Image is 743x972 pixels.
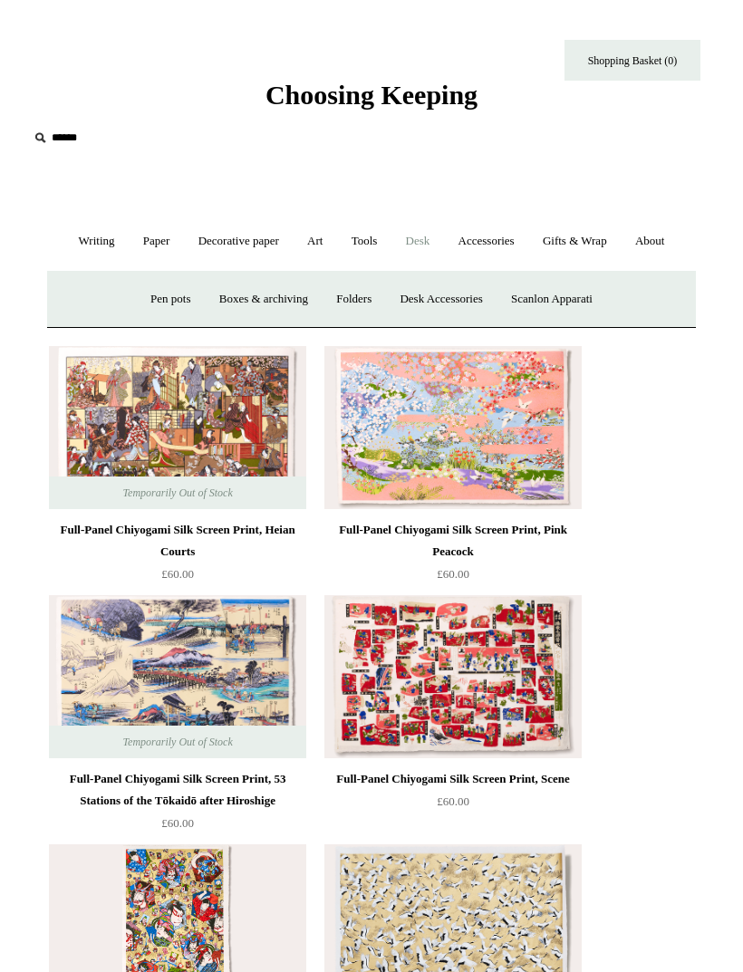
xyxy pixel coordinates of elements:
[49,346,306,509] a: Full-Panel Chiyogami Silk Screen Print, Heian Courts Full-Panel Chiyogami Silk Screen Print, Heia...
[138,275,203,323] a: Pen pots
[49,595,306,758] img: Full-Panel Chiyogami Silk Screen Print, 53 Stations of the Tōkaidō after Hiroshige
[324,519,582,593] a: Full-Panel Chiyogami Silk Screen Print, Pink Peacock £60.00
[324,346,582,509] img: Full-Panel Chiyogami Silk Screen Print, Pink Peacock
[446,217,527,265] a: Accessories
[161,816,194,830] span: £60.00
[564,40,700,81] a: Shopping Basket (0)
[104,476,250,509] span: Temporarily Out of Stock
[49,519,306,593] a: Full-Panel Chiyogami Silk Screen Print, Heian Courts £60.00
[437,567,469,581] span: £60.00
[498,275,605,323] a: Scanlon Apparati
[53,519,302,563] div: Full-Panel Chiyogami Silk Screen Print, Heian Courts
[265,94,478,107] a: Choosing Keeping
[49,346,306,509] img: Full-Panel Chiyogami Silk Screen Print, Heian Courts
[104,726,250,758] span: Temporarily Out of Stock
[339,217,391,265] a: Tools
[66,217,128,265] a: Writing
[323,275,384,323] a: Folders
[207,275,321,323] a: Boxes & archiving
[161,567,194,581] span: £60.00
[186,217,292,265] a: Decorative paper
[324,595,582,758] img: Full-Panel Chiyogami Silk Screen Print, Scene
[53,768,302,812] div: Full-Panel Chiyogami Silk Screen Print, 53 Stations of the Tōkaidō after Hiroshige
[49,768,306,842] a: Full-Panel Chiyogami Silk Screen Print, 53 Stations of the Tōkaidō after Hiroshige £60.00
[329,519,577,563] div: Full-Panel Chiyogami Silk Screen Print, Pink Peacock
[324,768,582,842] a: Full-Panel Chiyogami Silk Screen Print, Scene £60.00
[393,217,443,265] a: Desk
[294,217,335,265] a: Art
[387,275,495,323] a: Desk Accessories
[130,217,183,265] a: Paper
[329,768,577,790] div: Full-Panel Chiyogami Silk Screen Print, Scene
[437,794,469,808] span: £60.00
[324,595,582,758] a: Full-Panel Chiyogami Silk Screen Print, Scene Full-Panel Chiyogami Silk Screen Print, Scene
[265,80,478,110] span: Choosing Keeping
[530,217,620,265] a: Gifts & Wrap
[49,595,306,758] a: Full-Panel Chiyogami Silk Screen Print, 53 Stations of the Tōkaidō after Hiroshige Full-Panel Chi...
[324,346,582,509] a: Full-Panel Chiyogami Silk Screen Print, Pink Peacock Full-Panel Chiyogami Silk Screen Print, Pink...
[622,217,678,265] a: About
